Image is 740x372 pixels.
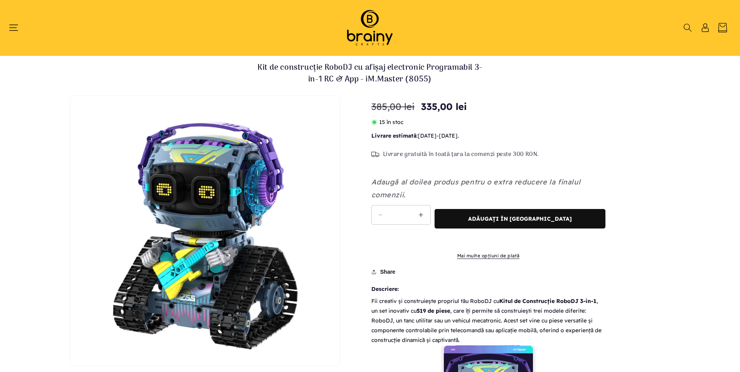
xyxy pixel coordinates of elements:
[421,99,467,113] span: 335,00 lei
[371,117,605,127] p: 15 în stoc
[417,307,450,314] strong: 519 de piese
[12,23,22,32] summary: Meniu
[418,132,437,139] span: [DATE]
[371,177,581,199] em: Adaugă al doilea produs pentru o extra reducere la finalul comenzii.
[371,263,398,280] button: Share
[337,8,403,48] img: Brainy Crafts
[371,99,415,113] s: 385,00 lei
[683,23,692,32] summary: Căutați
[371,252,605,259] a: Mai multe opțiuni de plată
[435,209,605,229] button: Adăugați în [GEOGRAPHIC_DATA]
[439,132,458,139] span: [DATE]
[468,216,572,222] span: Adăugați în [GEOGRAPHIC_DATA]
[371,284,605,294] b: Descriere:
[383,151,539,159] span: Livrare gratuită în toată țara la comenzi peste 300 RON.
[371,132,417,139] b: Livrare estimată
[253,62,487,85] h1: Kit de construcție RoboDJ cu afișaj electronic Programabil 3-in-1 RC & App - iM.Master (8055)
[499,298,596,305] strong: Kitul de Construcție RoboDJ 3-in-1
[371,296,605,345] p: Fii creativ și construiește propriul tău RoboDJ cu , un set inovativ cu , care îți permite să con...
[371,131,605,141] p: : - .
